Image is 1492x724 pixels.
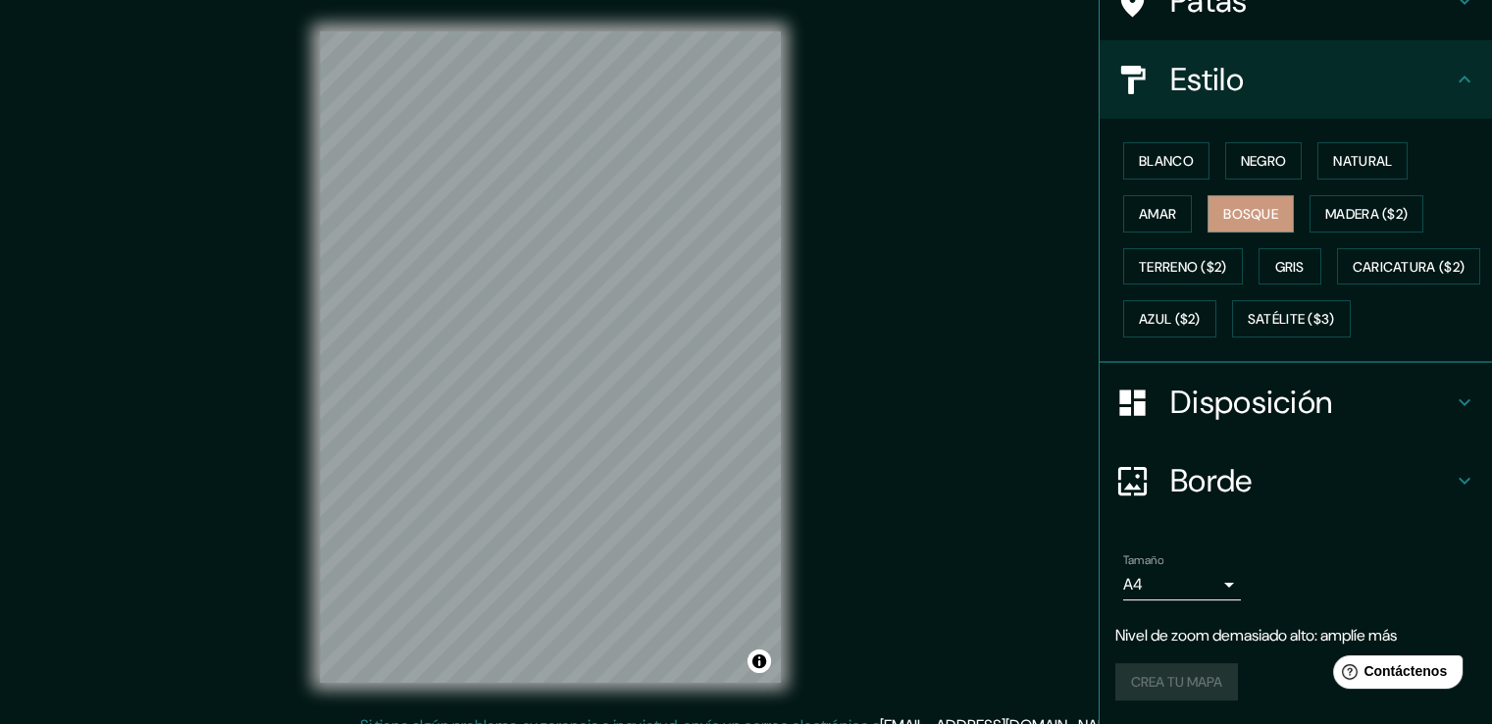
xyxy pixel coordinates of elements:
font: Nivel de zoom demasiado alto: amplíe más [1115,625,1397,646]
button: Activar o desactivar atribución [747,649,771,673]
button: Bosque [1208,195,1294,233]
button: Azul ($2) [1123,300,1216,337]
font: Negro [1241,152,1287,170]
font: Blanco [1139,152,1194,170]
font: Borde [1170,460,1253,501]
button: Terreno ($2) [1123,248,1243,285]
button: Gris [1259,248,1321,285]
font: Amar [1139,205,1176,223]
div: Disposición [1100,363,1492,441]
font: Caricatura ($2) [1353,258,1466,276]
font: Bosque [1223,205,1278,223]
font: Disposición [1170,382,1332,423]
div: A4 [1123,569,1241,600]
div: Estilo [1100,40,1492,119]
font: Gris [1275,258,1305,276]
iframe: Lanzador de widgets de ayuda [1317,647,1470,702]
font: Natural [1333,152,1392,170]
button: Negro [1225,142,1303,180]
button: Caricatura ($2) [1337,248,1481,285]
font: Azul ($2) [1139,311,1201,329]
font: Tamaño [1123,552,1163,568]
font: Terreno ($2) [1139,258,1227,276]
button: Amar [1123,195,1192,233]
font: Estilo [1170,59,1244,100]
button: Satélite ($3) [1232,300,1351,337]
font: Madera ($2) [1325,205,1408,223]
button: Natural [1317,142,1408,180]
div: Borde [1100,441,1492,520]
canvas: Mapa [320,31,781,683]
button: Madera ($2) [1310,195,1423,233]
button: Blanco [1123,142,1209,180]
font: A4 [1123,574,1143,595]
font: Satélite ($3) [1248,311,1335,329]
